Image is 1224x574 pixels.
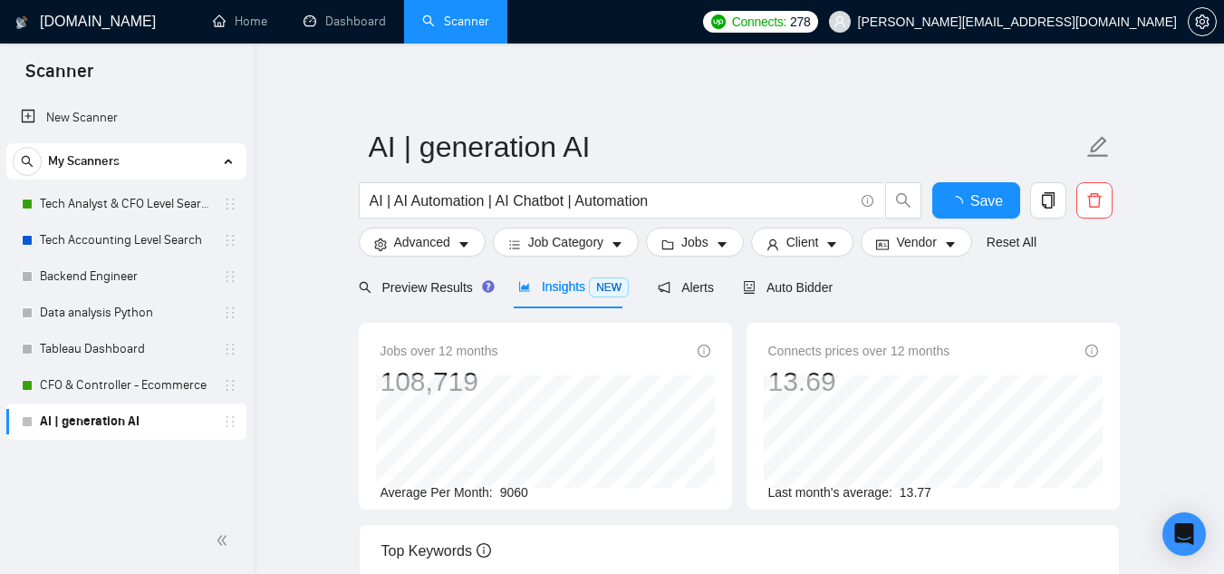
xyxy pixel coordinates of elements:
[1162,512,1206,556] div: Open Intercom Messenger
[768,485,892,500] span: Last month's average:
[223,233,237,248] span: holder
[661,238,674,251] span: folder
[743,280,833,295] span: Auto Bidder
[40,295,212,331] a: Data analysis Python
[611,238,623,251] span: caret-down
[698,345,710,357] span: info-circle
[896,232,936,252] span: Vendor
[223,342,237,356] span: holder
[786,232,819,252] span: Client
[987,232,1036,252] a: Reset All
[658,281,670,294] span: notification
[790,12,810,32] span: 278
[886,192,920,209] span: search
[1030,182,1066,219] button: copy
[944,238,957,251] span: caret-down
[862,195,873,207] span: info-circle
[216,531,234,550] span: double-left
[528,232,603,252] span: Job Category
[40,258,212,295] a: Backend Engineer
[48,143,120,180] span: My Scanners
[359,281,371,294] span: search
[508,238,521,251] span: bars
[213,14,267,29] a: homeHome
[422,14,489,29] a: searchScanner
[1086,135,1110,159] span: edit
[658,280,714,295] span: Alerts
[40,186,212,222] a: Tech Analyst & CFO Level Search
[1076,182,1113,219] button: delete
[751,228,854,257] button: userClientcaret-down
[493,228,639,257] button: barsJob Categorycaret-down
[1077,192,1112,209] span: delete
[21,100,232,136] a: New Scanner
[1188,7,1217,36] button: setting
[711,15,726,29] img: upwork-logo.png
[381,341,498,361] span: Jobs over 12 months
[6,100,246,136] li: New Scanner
[40,367,212,404] a: CFO & Controller - Ecommerce
[834,15,846,28] span: user
[369,124,1083,170] input: Scanner name...
[949,196,970,210] span: loading
[381,365,498,399] div: 108,719
[766,238,779,251] span: user
[518,280,531,293] span: area-chart
[40,404,212,440] a: AI | generation AI
[15,8,28,37] img: logo
[458,238,470,251] span: caret-down
[370,190,853,212] input: Search Freelance Jobs...
[768,365,950,399] div: 13.69
[223,197,237,211] span: holder
[589,277,629,297] span: NEW
[885,182,921,219] button: search
[223,269,237,284] span: holder
[359,228,486,257] button: settingAdvancedcaret-down
[500,485,528,500] span: 9060
[13,147,42,176] button: search
[480,278,496,295] div: Tooltip anchor
[743,281,756,294] span: robot
[646,228,744,257] button: folderJobscaret-down
[223,378,237,393] span: holder
[381,485,493,500] span: Average Per Month:
[40,222,212,258] a: Tech Accounting Level Search
[11,58,108,96] span: Scanner
[1085,345,1098,357] span: info-circle
[1031,192,1065,209] span: copy
[6,143,246,440] li: My Scanners
[477,543,491,558] span: info-circle
[932,182,1020,219] button: Save
[1189,15,1216,29] span: setting
[716,238,728,251] span: caret-down
[14,155,41,168] span: search
[861,228,971,257] button: idcardVendorcaret-down
[394,232,450,252] span: Advanced
[876,238,889,251] span: idcard
[900,485,931,500] span: 13.77
[518,279,629,294] span: Insights
[40,331,212,367] a: Tableau Dashboard
[768,341,950,361] span: Connects prices over 12 months
[374,238,387,251] span: setting
[732,12,786,32] span: Connects:
[304,14,386,29] a: dashboardDashboard
[970,190,1003,212] span: Save
[223,306,237,320] span: holder
[359,280,489,295] span: Preview Results
[223,414,237,429] span: holder
[825,238,838,251] span: caret-down
[681,232,708,252] span: Jobs
[1188,15,1217,29] a: setting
